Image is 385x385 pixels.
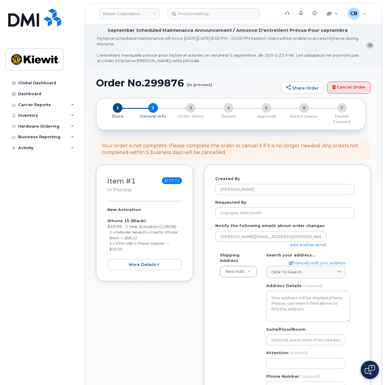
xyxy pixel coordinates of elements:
span: Click to search [271,269,302,275]
label: Requested By [215,199,246,205]
label: Notify the following emails about order changes [215,223,325,229]
input: Example: John Smith [215,207,355,218]
a: New Address [220,266,257,277]
input: Example: john@appleseed.com [215,231,326,242]
label: Attention [266,350,308,356]
a: 1 Store [101,113,134,119]
h3: Item #1 [107,177,136,193]
a: add another email [290,242,326,247]
a: Share Order [281,82,324,94]
button: more details [107,259,182,270]
span: (required) [300,374,320,379]
label: Address Details [266,283,302,289]
a: Click to search [266,266,345,278]
input: optional, leave blank if not needed [266,334,345,345]
p: Store [104,114,132,119]
span: New Address [225,269,252,274]
strong: New Activation [107,207,141,212]
span: (required) [288,350,308,355]
label: Phone Number [266,373,299,379]
span: (required) [303,283,322,288]
strong: iPhone 15 (Black) [107,218,146,223]
small: in process [107,187,131,192]
a: Manually edit your address [289,260,345,266]
div: MyServe scheduled maintenance will occur [DATE][DATE] 8:00 PM - 10:00 PM Eastern. Users will be u... [97,35,358,64]
label: Shipping Address [220,252,257,263]
small: 1 x Defender Series Pro Case for iPhone Black — $58.12 [109,230,177,240]
span: 1 [113,103,122,113]
div: $49.99 - 2 Year Activation (128GB) [107,207,182,270]
span: $127.11 [162,177,182,184]
label: Created By [215,176,240,182]
label: Search your address... [266,252,316,258]
div: Your order is not complete. Please complete the order or cancel it if it is no longer needed. Any... [102,142,365,156]
img: Open chat [365,365,375,375]
small: (in process) [187,78,212,87]
div: September Scheduled Maintenance Announcement / Annonce D'entretient Prévue Pour septembre [108,27,348,34]
small: 1 x 20W USB-C Power Adapter — $19.00 [109,241,169,251]
a: Cancel Order [327,82,371,94]
label: Suite/Floor/Room [266,326,306,332]
button: close notification [366,42,374,49]
h1: Order No.299876 [96,78,278,88]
